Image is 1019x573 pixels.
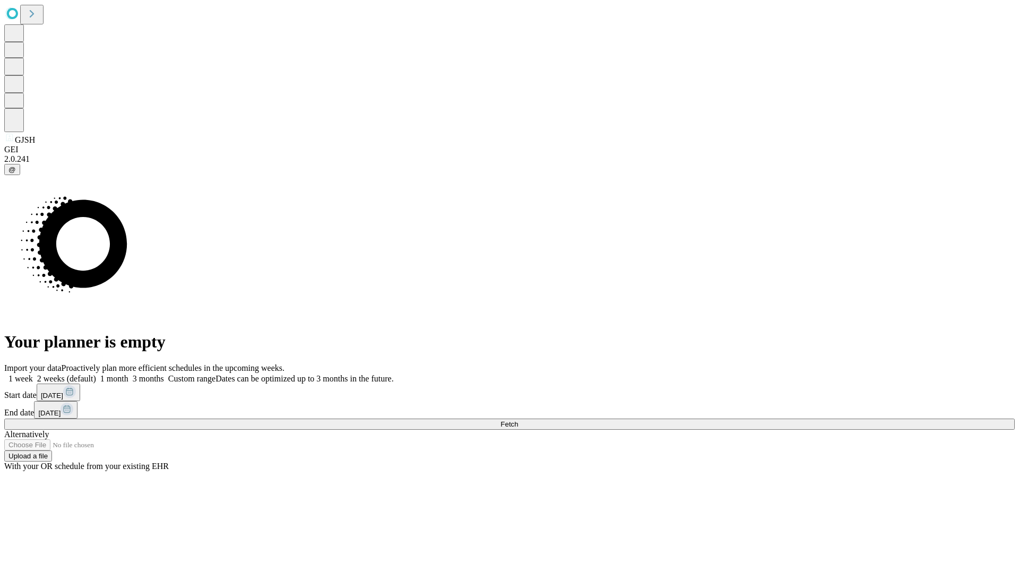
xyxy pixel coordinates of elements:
span: [DATE] [41,392,63,400]
div: Start date [4,384,1015,401]
span: 3 months [133,374,164,383]
button: Upload a file [4,450,52,462]
div: 2.0.241 [4,154,1015,164]
div: End date [4,401,1015,419]
span: Proactively plan more efficient schedules in the upcoming weeks. [62,363,284,372]
span: 2 weeks (default) [37,374,96,383]
span: Alternatively [4,430,49,439]
span: 1 week [8,374,33,383]
span: Dates can be optimized up to 3 months in the future. [215,374,393,383]
button: [DATE] [34,401,77,419]
span: With your OR schedule from your existing EHR [4,462,169,471]
div: GEI [4,145,1015,154]
button: Fetch [4,419,1015,430]
span: [DATE] [38,409,61,417]
button: [DATE] [37,384,80,401]
span: Fetch [500,420,518,428]
span: Custom range [168,374,215,383]
span: GJSH [15,135,35,144]
span: Import your data [4,363,62,372]
span: @ [8,166,16,173]
span: 1 month [100,374,128,383]
h1: Your planner is empty [4,332,1015,352]
button: @ [4,164,20,175]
